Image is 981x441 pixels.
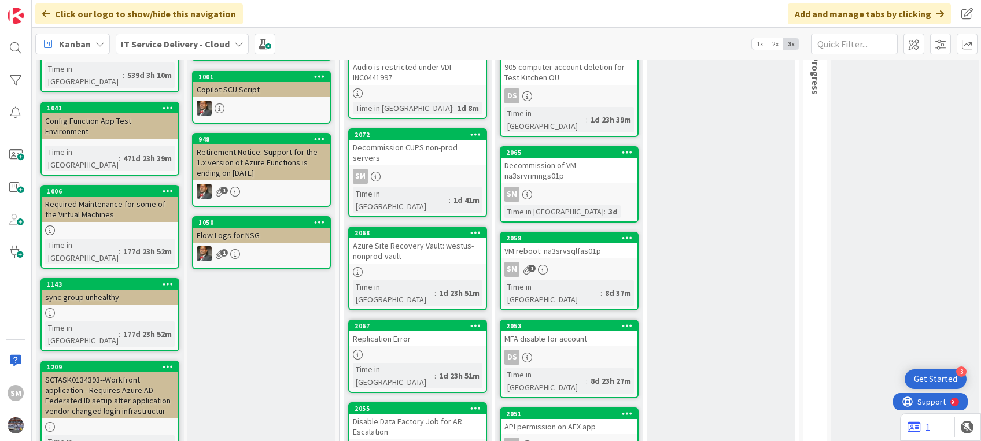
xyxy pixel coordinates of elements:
div: 3d [606,205,621,218]
div: Azure Site Recovery Vault: westus-nonprod-vault [349,238,486,264]
div: SM [504,262,519,277]
div: Time in [GEOGRAPHIC_DATA] [45,321,119,347]
span: Support [24,2,53,16]
div: Time in [GEOGRAPHIC_DATA] [504,205,604,218]
div: SM [504,187,519,202]
div: 1d 8m [454,102,482,114]
span: : [586,375,588,387]
div: DP [193,184,330,199]
div: Time in [GEOGRAPHIC_DATA] [45,239,119,264]
div: 8d 23h 27m [588,375,634,387]
div: 2051API permission on AEX app [501,409,637,434]
div: DP [193,101,330,116]
div: 1001 [193,72,330,82]
div: 1143 [42,279,178,290]
div: 2068 [355,229,486,237]
div: 1041 [42,103,178,113]
div: Time in [GEOGRAPHIC_DATA] [504,280,600,306]
span: : [600,287,602,299]
div: 2051 [506,410,637,418]
div: Decommission of VM na3srvrimngs01p [501,158,637,183]
div: 2065 [506,149,637,157]
div: 2058VM reboot: na3srvsqlfas01p [501,233,637,258]
div: Open Get Started checklist, remaining modules: 3 [905,369,967,389]
div: 948 [193,134,330,144]
div: 2068Azure Site Recovery Vault: westus-nonprod-vault [349,228,486,264]
div: VM reboot: na3srvsqlfas01p [501,243,637,258]
div: SM [8,385,24,401]
div: 1143 [47,280,178,288]
div: DS [501,88,637,103]
div: 2053 [506,322,637,330]
div: 471d 23h 39m [120,152,175,165]
div: 1d 23h 51m [436,369,482,382]
span: 2x [768,38,783,50]
div: 1041Config Function App Test Environment [42,103,178,139]
div: 2053MFA disable for account [501,321,637,346]
div: Add and manage tabs by clicking [788,3,951,24]
div: 2067 [349,321,486,331]
span: : [119,328,120,340]
div: 2055 [355,405,486,413]
div: 2067Replication Error [349,321,486,346]
div: sync group unhealthy [42,290,178,305]
img: DP [197,184,212,199]
div: DS [504,88,519,103]
div: API permission on AEX app [501,419,637,434]
div: 2072 [349,129,486,140]
div: Decommission CUPS non-prod servers [349,140,486,165]
div: Audio is restricted under VDI --INC0441997 [349,49,486,85]
div: 1006 [42,186,178,197]
div: SCTASK0134393--Workfront application - Requires Azure AD Federated ID setup after application ven... [42,372,178,418]
span: : [452,102,454,114]
a: 1 [908,420,930,434]
span: 1x [752,38,768,50]
div: Click our logo to show/hide this navigation [35,3,243,24]
span: 1 [528,265,536,272]
span: : [434,369,436,382]
div: 1143sync group unhealthy [42,279,178,305]
b: IT Service Delivery - Cloud [121,38,230,50]
div: 2058 [501,233,637,243]
div: 1001 [198,73,330,81]
div: 2068 [349,228,486,238]
span: 3x [783,38,799,50]
div: 1d 41m [451,194,482,206]
span: 1 [220,187,228,194]
div: Time in [GEOGRAPHIC_DATA] [504,368,586,394]
div: Time in [GEOGRAPHIC_DATA] [353,187,449,213]
div: 1006 [47,187,178,195]
div: 1050Flow Logs for NSG [193,217,330,243]
div: 2051 [501,409,637,419]
div: Replication Error [349,331,486,346]
div: 1209 [42,362,178,372]
span: : [604,205,606,218]
span: : [449,194,451,206]
img: DP [197,246,212,261]
div: 9+ [58,5,64,14]
img: Visit kanbanzone.com [8,8,24,24]
div: DS [501,350,637,365]
img: avatar [8,417,24,433]
span: : [586,113,588,126]
div: SM [353,169,368,184]
img: DP [197,101,212,116]
div: 2055Disable Data Factory Job for AR Escalation [349,403,486,439]
div: 2072 [355,131,486,139]
span: : [119,245,120,258]
div: DP [193,246,330,261]
div: 8d 37m [602,287,634,299]
div: Time in [GEOGRAPHIC_DATA] [353,363,434,388]
div: 2067 [355,322,486,330]
div: Time in [GEOGRAPHIC_DATA] [353,102,452,114]
div: 1209 [47,363,178,371]
div: 1041 [47,104,178,112]
input: Quick Filter... [811,34,898,54]
div: Disable Data Factory Job for AR Escalation [349,414,486,439]
div: 177d 23h 52m [120,245,175,258]
div: 2055 [349,403,486,414]
div: Time in [GEOGRAPHIC_DATA] [504,107,586,132]
div: 3 [956,366,967,377]
div: SM [501,187,637,202]
div: 177d 23h 52m [120,328,175,340]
